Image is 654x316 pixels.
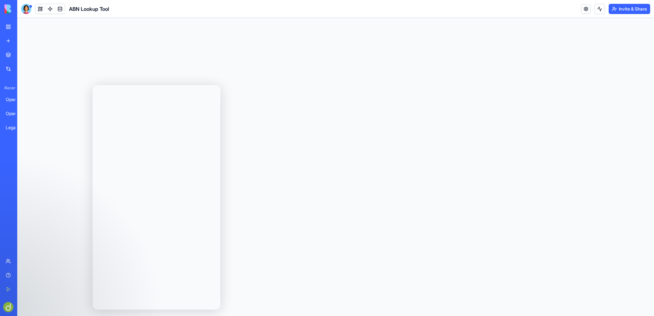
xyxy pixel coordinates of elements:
img: logo [4,4,44,13]
span: Recent [2,85,15,91]
img: ACg8ocKLiuxVlZxYqIFm0sXpc2U2V2xjLcGUMZAI5jTIVym1qABw4lvf=s96-c [3,302,13,312]
iframe: Intercom live chat [93,85,220,310]
a: Open Bookkeeping [GEOGRAPHIC_DATA] Mentor Platform [2,93,27,106]
a: Open Bookkeeping Client Portal [2,107,27,120]
button: Invite & Share [609,4,650,14]
span: ABN Lookup Tool [69,5,109,13]
div: Legal Manager Pro [6,124,24,131]
a: Legal Manager Pro [2,121,27,134]
div: Open Bookkeeping Client Portal [6,110,24,117]
div: Open Bookkeeping [GEOGRAPHIC_DATA] Mentor Platform [6,96,24,103]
